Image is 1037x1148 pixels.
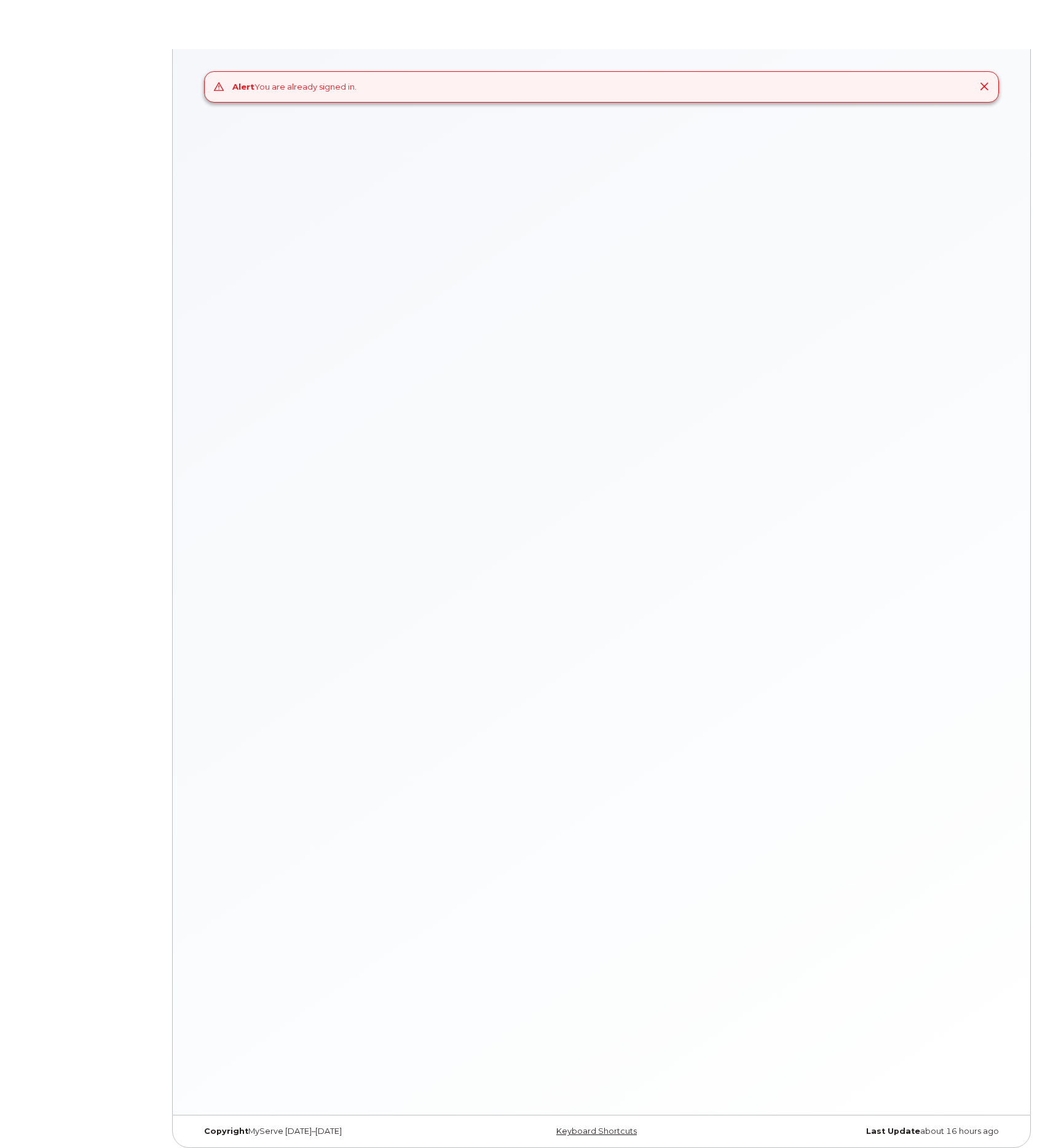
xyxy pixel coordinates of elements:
[232,81,357,93] div: You are already signed in.
[556,1127,637,1136] a: Keyboard Shortcuts
[204,1127,248,1136] strong: Copyright
[866,1127,920,1136] strong: Last Update
[195,1127,466,1136] div: MyServe [DATE]–[DATE]
[232,82,254,92] strong: Alert
[737,1127,1008,1136] div: about 16 hours ago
